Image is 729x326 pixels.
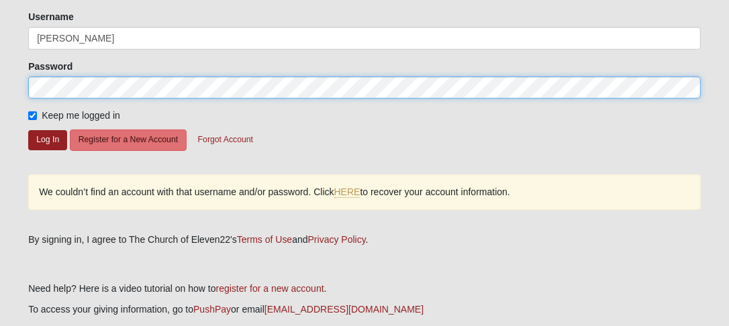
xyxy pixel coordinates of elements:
[28,303,701,317] p: To access your giving information, go to or email
[216,283,324,294] a: register for a new account
[308,234,366,245] a: Privacy Policy
[28,233,701,247] div: By signing in, I agree to The Church of Eleven22's and .
[28,60,72,73] label: Password
[189,129,262,150] button: Forgot Account
[334,186,360,198] a: HERE
[70,129,187,150] button: Register for a New Account
[28,130,67,150] button: Log In
[264,304,424,315] a: [EMAIL_ADDRESS][DOMAIN_NAME]
[237,234,292,245] a: Terms of Use
[28,10,74,23] label: Username
[28,174,701,210] div: We couldn’t find an account with that username and/or password. Click to recover your account inf...
[193,304,231,315] a: PushPay
[28,111,37,120] input: Keep me logged in
[28,282,701,296] p: Need help? Here is a video tutorial on how to .
[42,110,120,121] span: Keep me logged in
